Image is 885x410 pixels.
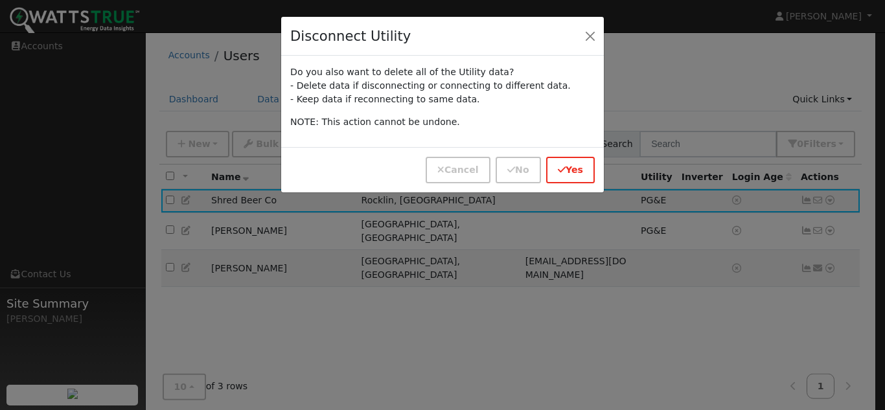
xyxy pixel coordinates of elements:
h4: Disconnect Utility [290,26,411,47]
p: NOTE: This action cannot be undone. [290,115,595,129]
button: No [496,157,540,183]
p: Do you also want to delete all of the Utility data? - Delete data if disconnecting or connecting ... [290,65,595,106]
button: Cancel [426,157,490,183]
button: Yes [546,157,595,183]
